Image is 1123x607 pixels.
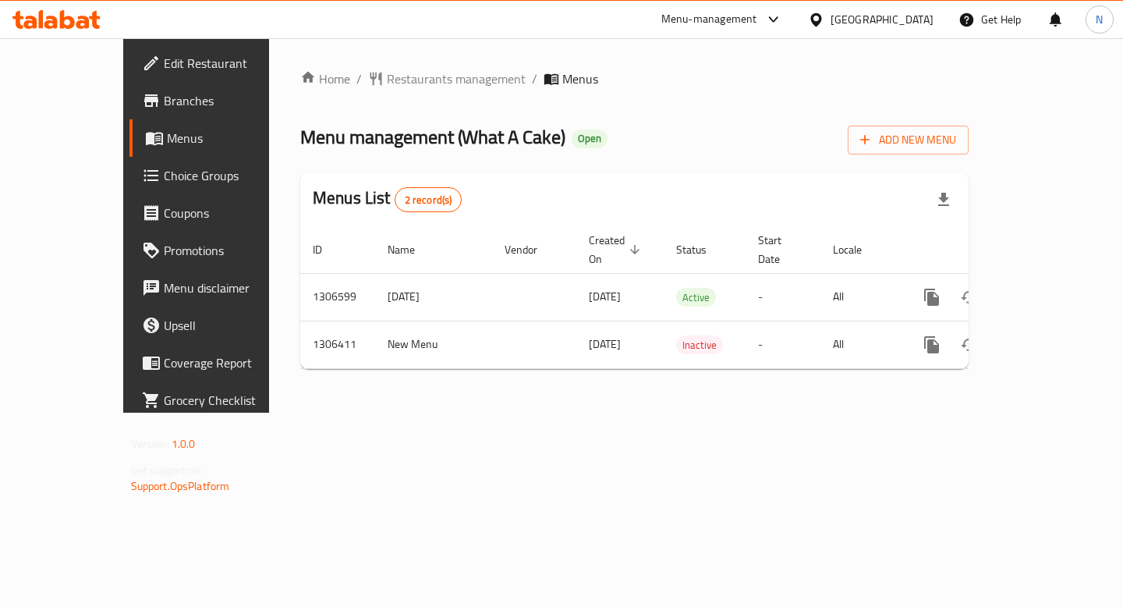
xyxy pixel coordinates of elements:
[167,129,298,147] span: Menus
[395,193,462,208] span: 2 record(s)
[572,130,608,148] div: Open
[589,286,621,307] span: [DATE]
[300,69,350,88] a: Home
[164,166,298,185] span: Choice Groups
[532,69,537,88] li: /
[395,187,462,212] div: Total records count
[676,335,723,354] div: Inactive
[164,279,298,297] span: Menu disclaimer
[375,273,492,321] td: [DATE]
[676,289,716,307] span: Active
[164,204,298,222] span: Coupons
[356,69,362,88] li: /
[129,232,310,269] a: Promotions
[387,69,526,88] span: Restaurants management
[300,273,375,321] td: 1306599
[746,321,820,368] td: -
[925,181,962,218] div: Export file
[164,241,298,260] span: Promotions
[300,119,565,154] span: Menu management ( What A Cake )
[164,54,298,73] span: Edit Restaurant
[129,119,310,157] a: Menus
[833,240,882,259] span: Locale
[129,269,310,307] a: Menu disclaimer
[848,126,969,154] button: Add New Menu
[164,391,298,410] span: Grocery Checklist
[375,321,492,368] td: New Menu
[562,69,598,88] span: Menus
[1096,11,1103,28] span: N
[820,273,901,321] td: All
[820,321,901,368] td: All
[913,326,951,364] button: more
[129,44,310,82] a: Edit Restaurant
[589,231,645,268] span: Created On
[572,132,608,145] span: Open
[313,240,342,259] span: ID
[661,10,757,29] div: Menu-management
[676,288,716,307] div: Active
[164,91,298,110] span: Branches
[676,336,723,354] span: Inactive
[758,231,802,268] span: Start Date
[951,326,988,364] button: Change Status
[746,273,820,321] td: -
[901,226,1075,274] th: Actions
[951,279,988,316] button: Change Status
[388,240,435,259] span: Name
[676,240,727,259] span: Status
[131,476,230,496] a: Support.OpsPlatform
[129,157,310,194] a: Choice Groups
[368,69,526,88] a: Restaurants management
[164,353,298,372] span: Coverage Report
[131,434,169,454] span: Version:
[164,316,298,335] span: Upsell
[300,69,969,88] nav: breadcrumb
[129,382,310,419] a: Grocery Checklist
[913,279,951,316] button: more
[860,130,956,150] span: Add New Menu
[505,240,558,259] span: Vendor
[129,82,310,119] a: Branches
[129,344,310,382] a: Coverage Report
[172,434,196,454] span: 1.0.0
[313,186,462,212] h2: Menus List
[129,307,310,344] a: Upsell
[300,321,375,368] td: 1306411
[129,194,310,232] a: Coupons
[831,11,933,28] div: [GEOGRAPHIC_DATA]
[589,334,621,354] span: [DATE]
[131,460,203,481] span: Get support on:
[300,226,1075,369] table: enhanced table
